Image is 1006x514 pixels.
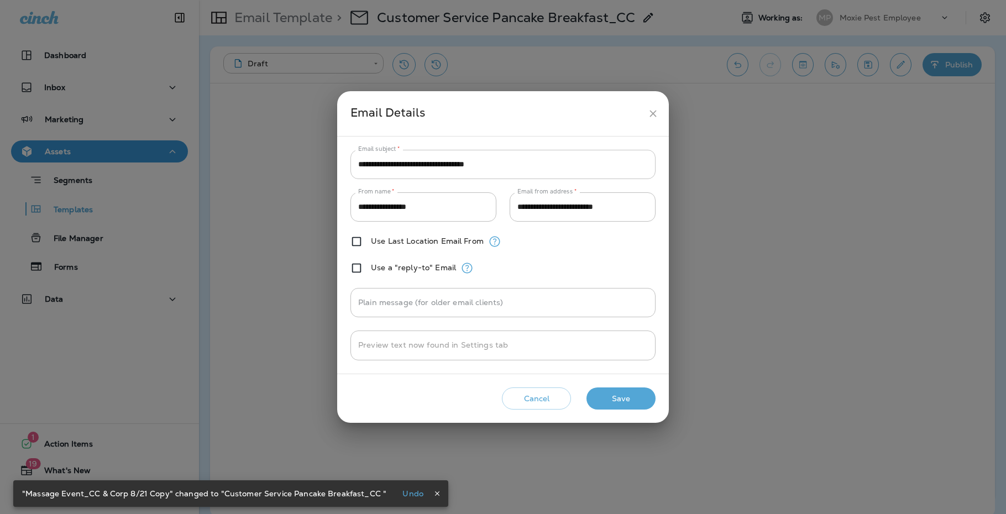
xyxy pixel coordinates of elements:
button: Cancel [502,387,571,410]
button: Save [586,387,656,410]
label: Email subject [358,145,400,153]
p: Undo [402,489,423,498]
button: close [643,103,663,124]
label: Use Last Location Email From [371,237,484,245]
div: "Massage Event_CC & Corp 8/21 Copy" changed to "Customer Service Pancake Breakfast_CC " [22,484,386,503]
label: From name [358,187,395,196]
label: Use a "reply-to" Email [371,263,456,272]
div: Email Details [350,103,643,124]
label: Email from address [517,187,577,196]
